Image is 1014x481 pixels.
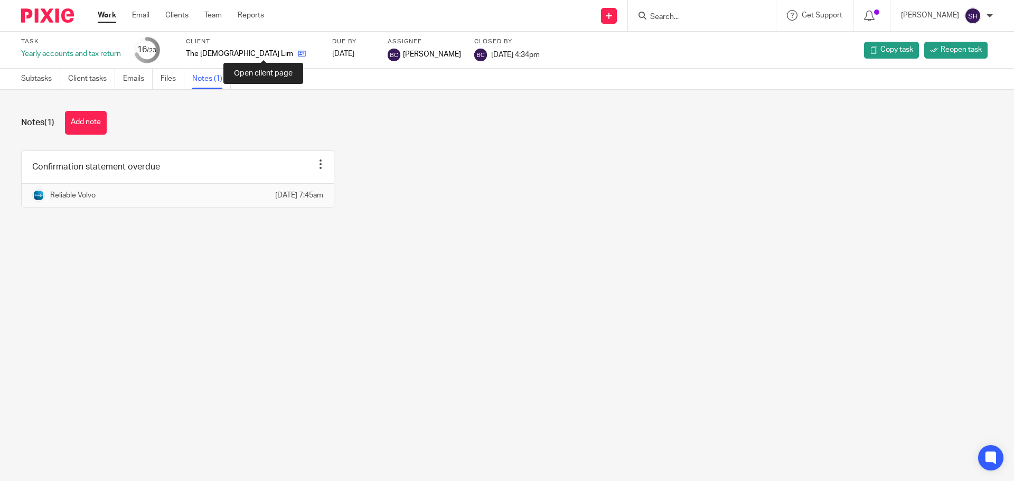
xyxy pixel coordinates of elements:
input: Search [649,13,744,22]
a: Audit logs [239,69,279,89]
a: Email [132,10,149,21]
p: The [DEMOGRAPHIC_DATA] Limited [186,49,293,59]
img: svg%3E [964,7,981,24]
p: [PERSON_NAME] [901,10,959,21]
label: Due by [332,37,374,46]
a: Copy task [864,42,919,59]
span: (1) [44,118,54,127]
small: /23 [147,48,156,53]
button: Add note [65,111,107,135]
a: Client tasks [68,69,115,89]
a: Emails [123,69,153,89]
a: Clients [165,10,189,21]
h1: Notes [21,117,54,128]
span: Get Support [802,12,842,19]
a: Team [204,10,222,21]
p: [DATE] 7:45am [275,190,323,201]
label: Client [186,37,319,46]
label: Closed by [474,37,540,46]
a: Reopen task [924,42,988,59]
img: svg%3E [474,49,487,61]
div: [DATE] [332,49,374,59]
span: [PERSON_NAME] [403,49,461,60]
span: Copy task [880,44,913,55]
div: Yearly accounts and tax return [21,49,121,59]
p: Reliable Volvo [50,190,96,201]
a: Work [98,10,116,21]
label: Assignee [388,37,461,46]
img: Pixie [21,8,74,23]
img: Diverso%20logo.png [32,189,45,202]
img: svg%3E [388,49,400,61]
a: Files [161,69,184,89]
div: 16 [137,44,156,56]
span: [DATE] 4:34pm [491,51,540,58]
label: Task [21,37,121,46]
a: Subtasks [21,69,60,89]
span: Reopen task [941,44,982,55]
a: Reports [238,10,264,21]
a: Notes (1) [192,69,231,89]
